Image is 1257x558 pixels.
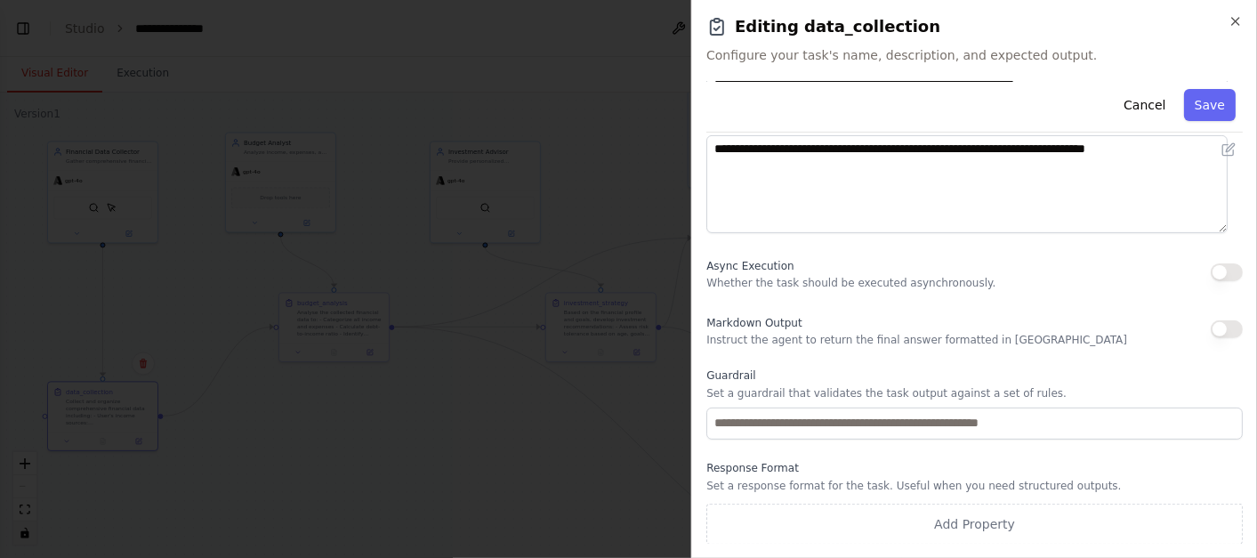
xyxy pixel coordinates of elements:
button: Cancel [1113,89,1176,121]
button: Add Property [706,504,1243,545]
span: Markdown Output [706,317,802,329]
span: Async Execution [706,260,794,272]
button: Save [1184,89,1236,121]
p: Instruct the agent to return the final answer formatted in [GEOGRAPHIC_DATA] [706,333,1127,347]
p: Set a response format for the task. Useful when you need structured outputs. [706,479,1243,493]
p: Set a guardrail that validates the task output against a set of rules. [706,386,1243,400]
label: Response Format [706,461,1243,475]
button: Open in editor [1218,139,1239,160]
h2: Editing data_collection [706,14,1243,39]
p: Whether the task should be executed asynchronously. [706,276,995,290]
span: Configure your task's name, description, and expected output. [706,46,1243,64]
label: Guardrail [706,368,1243,383]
